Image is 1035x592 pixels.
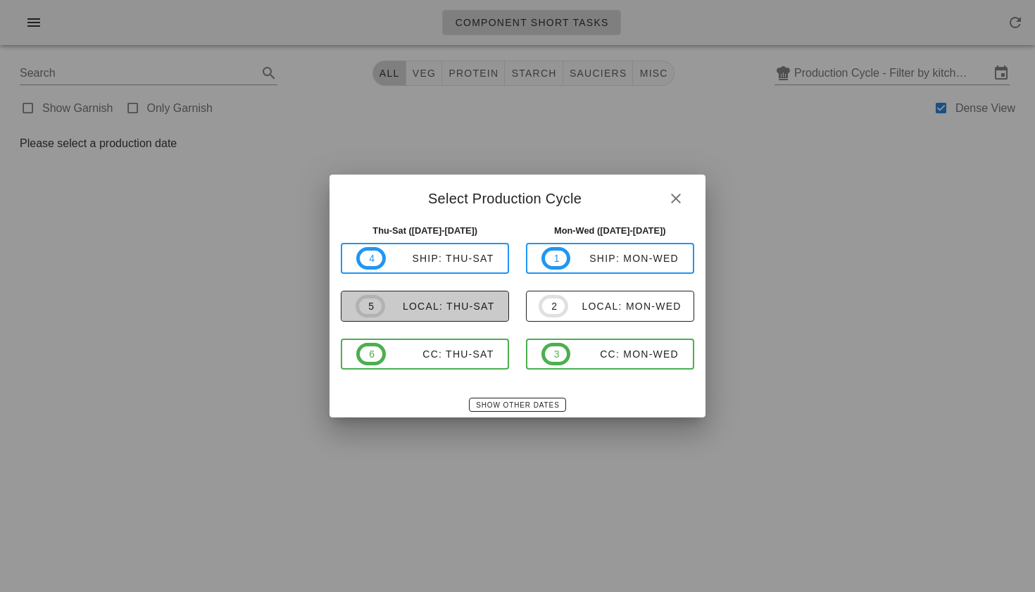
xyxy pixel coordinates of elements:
[386,253,494,264] div: ship: Thu-Sat
[568,301,682,312] div: local: Mon-Wed
[526,243,694,274] button: 1ship: Mon-Wed
[341,291,509,322] button: 5local: Thu-Sat
[570,348,679,360] div: CC: Mon-Wed
[553,346,559,362] span: 3
[372,225,477,236] strong: Thu-Sat ([DATE]-[DATE])
[368,346,374,362] span: 6
[330,175,705,218] div: Select Production Cycle
[385,301,495,312] div: local: Thu-Sat
[526,291,694,322] button: 2local: Mon-Wed
[475,401,559,409] span: Show Other Dates
[469,398,565,412] button: Show Other Dates
[551,298,556,314] span: 2
[341,339,509,370] button: 6CC: Thu-Sat
[553,251,559,266] span: 1
[341,243,509,274] button: 4ship: Thu-Sat
[526,339,694,370] button: 3CC: Mon-Wed
[368,251,374,266] span: 4
[554,225,666,236] strong: Mon-Wed ([DATE]-[DATE])
[386,348,494,360] div: CC: Thu-Sat
[368,298,373,314] span: 5
[570,253,679,264] div: ship: Mon-Wed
